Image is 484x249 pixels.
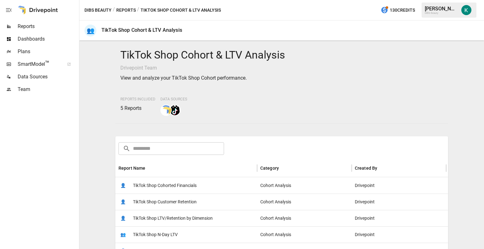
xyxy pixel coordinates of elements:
[352,194,446,210] div: Drivepoint
[352,210,446,226] div: Drivepoint
[116,6,136,14] button: Reports
[118,230,128,239] span: 👥
[161,105,171,115] img: smart model
[118,181,128,190] span: 👤
[137,6,139,14] div: /
[18,35,78,43] span: Dashboards
[170,105,180,115] img: tiktok
[133,194,197,210] span: TikTok Shop Customer Retention
[160,97,187,101] span: Data Sources
[18,60,60,68] span: SmartModel
[378,4,418,16] button: 130Credits
[101,27,182,33] div: TikTok Shop Cohort & LTV Analysis
[84,6,112,14] button: DIBS Beauty
[260,166,279,171] div: Category
[18,48,78,55] span: Plans
[355,166,377,171] div: Created By
[257,194,352,210] div: Cohort Analysis
[425,12,458,14] div: DIBS Beauty
[425,6,458,12] div: [PERSON_NAME]
[458,1,475,19] button: Katherine Rose
[133,227,178,243] span: TikTok Shop N-Day LTV
[461,5,471,15] img: Katherine Rose
[120,105,155,112] p: 5 Reports
[120,74,443,82] p: View and analyze your TikTok Shop Cohort performance.
[18,73,78,81] span: Data Sources
[257,210,352,226] div: Cohort Analysis
[390,6,415,14] span: 130 Credits
[133,178,197,194] span: TikTok Shop Cohorted Financials
[113,6,115,14] div: /
[118,213,128,223] span: 👤
[133,210,213,226] span: TikTok Shop LTV/Retention by Dimension
[352,226,446,243] div: Drivepoint
[84,25,96,37] div: 👥
[120,48,443,62] h4: TikTok Shop Cohort & LTV Analysis
[378,164,387,173] button: Sort
[279,164,288,173] button: Sort
[45,59,49,67] span: ™
[18,23,78,30] span: Reports
[257,226,352,243] div: Cohort Analysis
[120,97,155,101] span: Reports Included
[257,177,352,194] div: Cohort Analysis
[118,197,128,207] span: 👤
[18,86,78,93] span: Team
[118,166,146,171] div: Report Name
[352,177,446,194] div: Drivepoint
[120,64,443,72] p: Drivepoint Team
[146,164,155,173] button: Sort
